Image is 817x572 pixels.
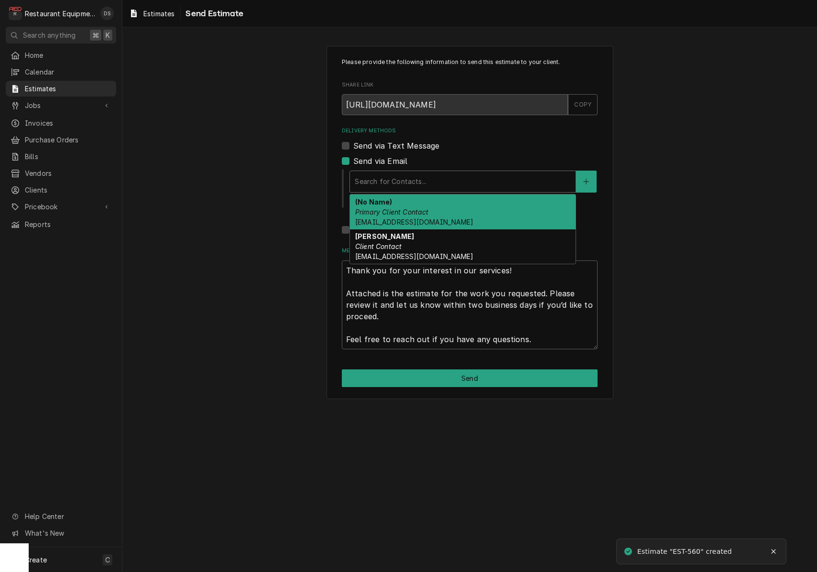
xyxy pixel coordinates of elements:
[25,100,97,110] span: Jobs
[25,511,110,521] span: Help Center
[25,67,111,77] span: Calendar
[6,64,116,80] a: Calendar
[25,219,111,229] span: Reports
[583,178,589,185] svg: Create New Contact
[342,127,598,135] label: Delivery Methods
[353,155,407,167] label: Send via Email
[6,508,116,524] a: Go to Help Center
[342,260,598,349] textarea: Thank you for your interest in our services! Attached is the estimate for the work you requested....
[355,208,429,216] em: Primary Client Contact
[355,242,402,250] em: Client Contact
[637,547,733,557] div: Estimate "EST-560" created
[25,9,95,19] div: Restaurant Equipment Diagnostics
[327,46,613,399] div: Estimate Send
[355,232,414,240] strong: [PERSON_NAME]
[342,81,598,89] label: Share Link
[355,198,392,206] strong: (No Name)
[100,7,114,20] div: DS
[342,81,598,115] div: Share Link
[6,165,116,181] a: Vendors
[25,202,97,212] span: Pricebook
[353,140,439,151] label: Send via Text Message
[6,216,116,232] a: Reports
[6,149,116,164] a: Bills
[6,525,116,541] a: Go to What's New
[342,369,598,387] div: Button Group Row
[342,127,598,236] div: Delivery Methods
[342,369,598,387] div: Button Group
[25,168,111,178] span: Vendors
[92,30,99,40] span: ⌘
[6,97,116,113] a: Go to Jobs
[25,50,111,60] span: Home
[6,132,116,148] a: Purchase Orders
[23,30,76,40] span: Search anything
[106,30,110,40] span: K
[6,182,116,198] a: Clients
[25,84,111,94] span: Estimates
[105,555,110,565] span: C
[342,247,598,255] label: Message to Client
[125,6,178,22] a: Estimates
[25,151,111,162] span: Bills
[25,118,111,128] span: Invoices
[25,185,111,195] span: Clients
[355,218,473,226] span: [EMAIL_ADDRESS][DOMAIN_NAME]
[576,171,596,193] button: Create New Contact
[6,115,116,131] a: Invoices
[9,7,22,20] div: Restaurant Equipment Diagnostics's Avatar
[183,7,243,20] span: Send Estimate
[568,94,598,115] button: COPY
[6,27,116,43] button: Search anything⌘K
[342,369,598,387] button: Send
[342,58,598,66] p: Please provide the following information to send this estimate to your client.
[25,528,110,538] span: What's New
[355,252,473,260] span: [EMAIL_ADDRESS][DOMAIN_NAME]
[342,247,598,349] div: Message to Client
[6,81,116,97] a: Estimates
[342,58,598,349] div: Estimate Send Form
[143,9,174,19] span: Estimates
[100,7,114,20] div: Derek Stewart's Avatar
[25,135,111,145] span: Purchase Orders
[6,199,116,215] a: Go to Pricebook
[25,556,47,564] span: Create
[9,7,22,20] div: R
[6,47,116,63] a: Home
